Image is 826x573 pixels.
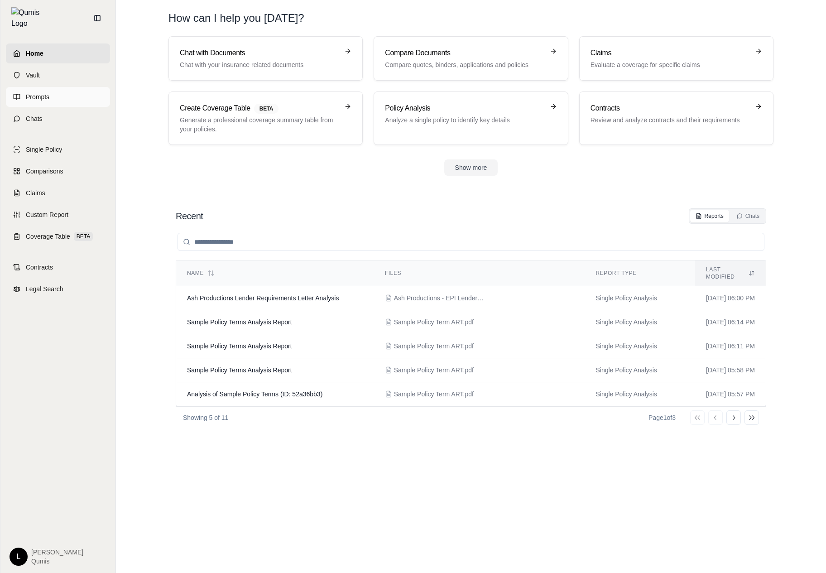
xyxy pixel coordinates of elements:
span: Contracts [26,263,53,272]
span: BETA [74,232,93,241]
h3: Compare Documents [385,48,544,58]
a: ClaimsEvaluate a coverage for specific claims [579,36,773,81]
span: Ash Productions Lender Requirements Letter Analysis [187,294,339,302]
p: Chat with your insurance related documents [180,60,339,69]
td: Single Policy Analysis [585,310,695,334]
th: Report Type [585,260,695,286]
th: Files [374,260,585,286]
p: Showing 5 of 11 [183,413,228,422]
span: Coverage Table [26,232,70,241]
button: Reports [690,210,729,222]
td: [DATE] 05:58 PM [695,358,766,382]
span: Sample Policy Terms Analysis Report [187,342,292,350]
h3: Contracts [591,103,749,114]
img: Qumis Logo [11,7,45,29]
div: L [10,548,28,566]
button: Collapse sidebar [90,11,105,25]
td: Single Policy Analysis [585,334,695,358]
a: ContractsReview and analyze contracts and their requirements [579,91,773,145]
td: Single Policy Analysis [585,382,695,406]
a: Home [6,43,110,63]
a: Comparisons [6,161,110,181]
span: Claims [26,188,45,197]
div: Reports [696,212,724,220]
a: Chat with DocumentsChat with your insurance related documents [168,36,363,81]
a: Compare DocumentsCompare quotes, binders, applications and policies [374,36,568,81]
a: Custom Report [6,205,110,225]
span: Ash Productions - EPI Lender Requirements Letter.pdf [394,294,485,303]
td: Single Policy Analysis [585,358,695,382]
div: Last modified [706,266,755,280]
span: Vault [26,71,40,80]
span: Sample Policy Terms Analysis Report [187,318,292,326]
h1: How can I help you [DATE]? [168,11,304,25]
td: [DATE] 06:14 PM [695,310,766,334]
span: Sample Policy Term ART.pdf [394,318,474,327]
span: Prompts [26,92,49,101]
td: [DATE] 06:00 PM [695,286,766,310]
span: Legal Search [26,284,63,294]
span: Analysis of Sample Policy Terms (ID: 52a36bb3) [187,390,322,398]
span: Chats [26,114,43,123]
div: Chats [736,212,759,220]
a: Contracts [6,257,110,277]
p: Compare quotes, binders, applications and policies [385,60,544,69]
span: Custom Report [26,210,68,219]
span: [PERSON_NAME] [31,548,83,557]
div: Page 1 of 3 [648,413,676,422]
a: Chats [6,109,110,129]
a: Legal Search [6,279,110,299]
span: BETA [254,104,279,114]
a: Prompts [6,87,110,107]
h3: Policy Analysis [385,103,544,114]
span: Single Policy [26,145,62,154]
h2: Recent [176,210,203,222]
span: Qumis [31,557,83,566]
p: Generate a professional coverage summary table from your policies. [180,116,339,134]
td: Single Policy Analysis [585,286,695,310]
h3: Chat with Documents [180,48,339,58]
span: Home [26,49,43,58]
span: Sample Policy Term ART.pdf [394,342,474,351]
td: [DATE] 05:57 PM [695,382,766,406]
span: Sample Policy Term ART.pdf [394,390,474,399]
p: Review and analyze contracts and their requirements [591,116,749,125]
h3: Claims [591,48,749,58]
td: [DATE] 06:11 PM [695,334,766,358]
a: Claims [6,183,110,203]
a: Vault [6,65,110,85]
button: Show more [444,159,498,176]
button: Chats [731,210,765,222]
h3: Create Coverage Table [180,103,339,114]
div: Name [187,270,363,277]
span: Sample Policy Terms Analysis Report [187,366,292,374]
a: Create Coverage TableBETAGenerate a professional coverage summary table from your policies. [168,91,363,145]
a: Policy AnalysisAnalyze a single policy to identify key details [374,91,568,145]
span: Comparisons [26,167,63,176]
a: Coverage TableBETA [6,226,110,246]
a: Single Policy [6,140,110,159]
span: Sample Policy Term ART.pdf [394,366,474,375]
p: Analyze a single policy to identify key details [385,116,544,125]
p: Evaluate a coverage for specific claims [591,60,749,69]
